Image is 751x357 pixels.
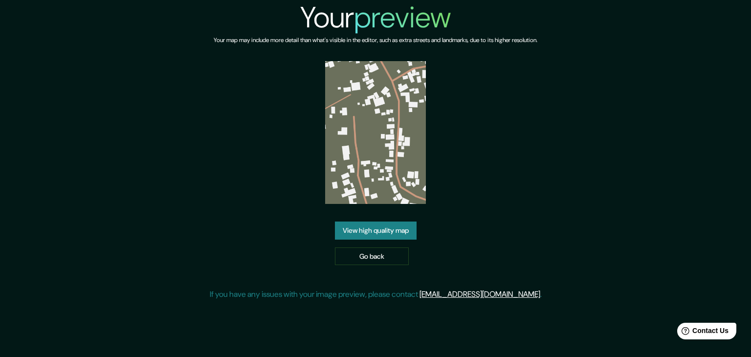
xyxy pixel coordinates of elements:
p: If you have any issues with your image preview, please contact . [210,289,542,300]
a: View high quality map [335,222,417,240]
img: created-map-preview [325,61,426,204]
h6: Your map may include more detail than what's visible in the editor, such as extra streets and lan... [214,35,537,45]
iframe: Help widget launcher [664,319,740,346]
a: Go back [335,247,409,266]
a: [EMAIL_ADDRESS][DOMAIN_NAME] [420,289,540,299]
